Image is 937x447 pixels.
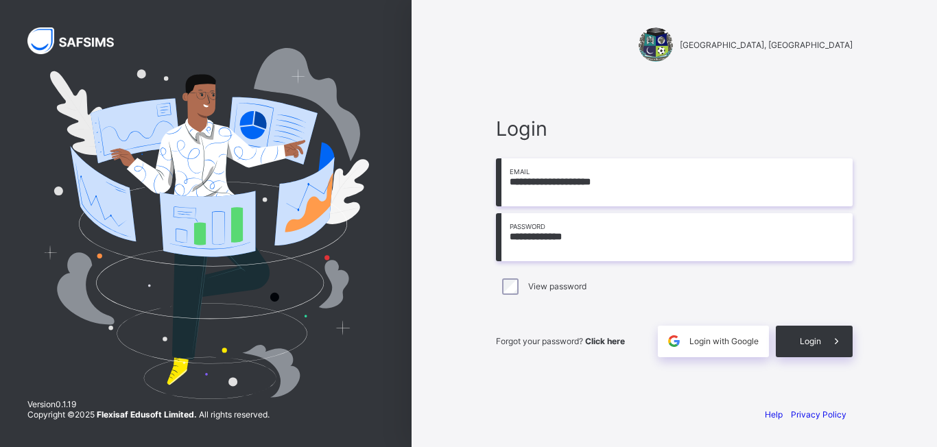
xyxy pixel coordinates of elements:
[585,336,625,346] a: Click here
[800,336,821,346] span: Login
[27,27,130,54] img: SAFSIMS Logo
[43,48,369,399] img: Hero Image
[666,333,682,349] img: google.396cfc9801f0270233282035f929180a.svg
[680,40,853,50] span: [GEOGRAPHIC_DATA], [GEOGRAPHIC_DATA]
[528,281,586,291] label: View password
[97,409,197,420] strong: Flexisaf Edusoft Limited.
[689,336,759,346] span: Login with Google
[27,409,270,420] span: Copyright © 2025 All rights reserved.
[791,409,846,420] a: Privacy Policy
[27,399,270,409] span: Version 0.1.19
[496,336,625,346] span: Forgot your password?
[765,409,783,420] a: Help
[496,117,853,141] span: Login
